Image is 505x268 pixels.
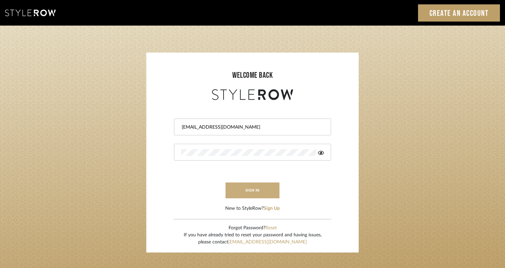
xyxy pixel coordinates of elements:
button: sign in [226,182,279,198]
a: [EMAIL_ADDRESS][DOMAIN_NAME] [228,240,307,244]
a: Create an Account [418,4,500,22]
div: New to StyleRow? [225,205,280,212]
button: Reset [265,225,277,232]
input: Email Address [181,124,322,131]
div: welcome back [153,69,352,81]
button: Sign Up [264,205,280,212]
div: If you have already tried to reset your password and having issues, please contact [184,232,322,246]
div: Forgot Password? [184,225,322,232]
